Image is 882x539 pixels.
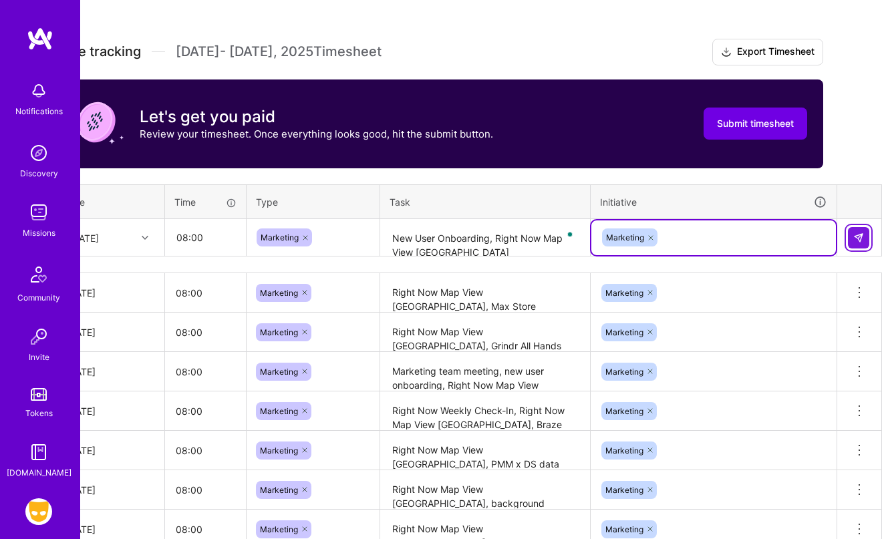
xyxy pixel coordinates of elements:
a: Grindr: Product & Marketing [22,498,55,525]
span: Marketing [260,524,298,534]
div: Time [174,195,237,209]
th: Task [380,184,591,219]
span: Submit timesheet [717,117,794,130]
div: Tokens [25,406,53,420]
span: Marketing [260,406,298,416]
img: discovery [25,140,52,166]
textarea: Right Now Map View [GEOGRAPHIC_DATA], Grindr All Hands [382,314,589,351]
img: guide book [25,439,52,466]
img: teamwork [25,199,52,226]
img: bell [25,77,52,104]
div: [DOMAIN_NAME] [7,466,71,480]
span: Marketing [260,288,298,298]
span: Marketing [606,232,644,242]
span: Marketing [260,445,298,456]
input: HH:MM [165,433,246,468]
span: Marketing [605,524,643,534]
div: Missions [23,226,55,240]
img: coin [70,96,124,149]
span: Time tracking [54,43,141,60]
button: Submit timesheet [704,108,807,140]
h3: Let's get you paid [140,107,493,127]
input: HH:MM [165,393,246,429]
span: Marketing [605,288,643,298]
span: Marketing [605,367,643,377]
div: Notifications [15,104,63,118]
span: Marketing [261,232,299,242]
div: [DATE] [65,443,154,458]
span: Marketing [260,485,298,495]
span: Marketing [260,367,298,377]
textarea: Right Now Map View [GEOGRAPHIC_DATA], Max Store Campaign, [382,275,589,311]
th: Date [55,184,165,219]
textarea: Right Now Map View [GEOGRAPHIC_DATA], background location tracking [382,472,589,508]
div: null [848,227,871,248]
p: Review your timesheet. Once everything looks good, hit the submit button. [140,127,493,141]
div: Discovery [20,166,58,180]
img: Submit [853,232,864,243]
textarea: To enrich screen reader interactions, please activate Accessibility in Grammarly extension settings [382,220,589,256]
span: [DATE] - [DATE] , 2025 Timesheet [176,43,382,60]
div: Invite [29,350,49,364]
img: Grindr: Product & Marketing [25,498,52,525]
img: logo [27,27,53,51]
div: [DATE] [65,483,154,497]
div: [DATE] [65,522,154,536]
div: [DATE] [65,365,154,379]
input: HH:MM [165,315,246,350]
img: Invite [25,323,52,350]
span: Marketing [605,406,643,416]
div: [DATE] [65,325,154,339]
span: Marketing [605,445,643,456]
th: Type [247,184,380,219]
div: [DATE] [65,286,154,300]
i: icon Chevron [142,234,148,241]
textarea: Marketing team meeting, new user onboarding, Right Now Map View [GEOGRAPHIC_DATA] [382,353,589,390]
span: Marketing [605,485,643,495]
input: HH:MM [165,354,246,389]
i: icon Download [721,45,732,59]
div: [DATE] [65,404,154,418]
div: Initiative [600,194,827,210]
textarea: Right Now Weekly Check-In, Right Now Map View [GEOGRAPHIC_DATA], Braze strategy session [382,393,589,429]
img: tokens [31,388,47,401]
span: Marketing [260,327,298,337]
input: HH:MM [166,220,245,255]
div: Community [17,291,60,305]
textarea: Right Now Map View [GEOGRAPHIC_DATA], PMM x DS data sync, Meeting w/ Nik [382,432,589,469]
img: Community [23,258,55,291]
input: HH:MM [165,275,246,311]
span: Marketing [605,327,643,337]
button: Export Timesheet [712,39,823,65]
input: HH:MM [165,472,246,508]
div: [DATE] [69,230,99,244]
